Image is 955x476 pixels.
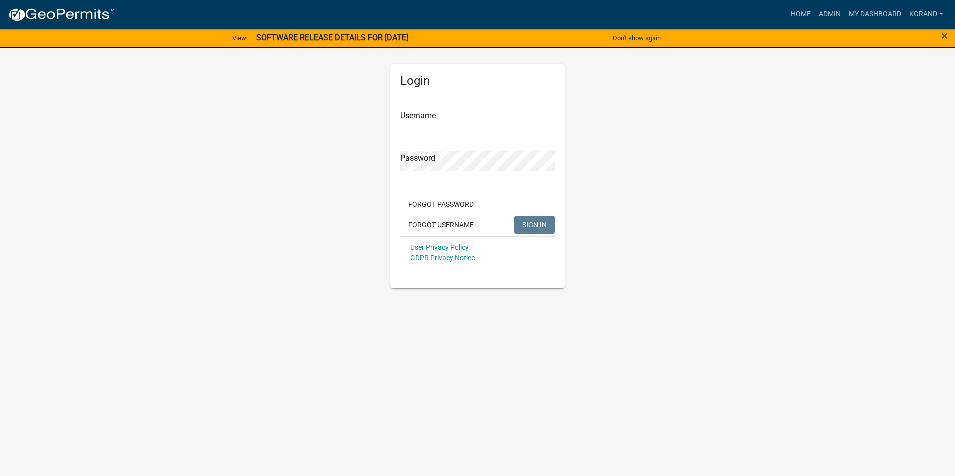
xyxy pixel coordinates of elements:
a: View [228,30,250,46]
button: Forgot Password [400,195,481,213]
span: SIGN IN [522,220,547,228]
a: KGRAND [905,5,947,24]
span: × [941,29,948,43]
a: My Dashboard [845,5,905,24]
a: Admin [815,5,845,24]
a: Home [787,5,815,24]
a: User Privacy Policy [410,243,469,251]
a: GDPR Privacy Notice [410,254,475,262]
h5: Login [400,74,555,88]
button: SIGN IN [514,216,555,234]
button: Don't show again [609,30,665,46]
button: Forgot Username [400,216,481,234]
strong: SOFTWARE RELEASE DETAILS FOR [DATE] [256,33,408,42]
button: Close [941,30,948,42]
